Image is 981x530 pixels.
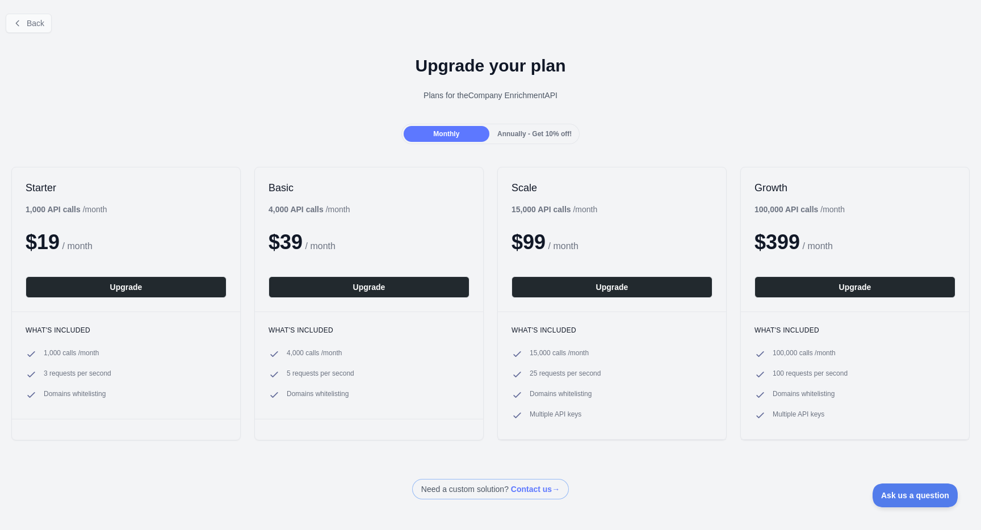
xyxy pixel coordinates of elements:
h2: Scale [512,181,712,195]
div: / month [512,204,597,215]
h2: Basic [269,181,469,195]
div: / month [754,204,845,215]
b: 100,000 API calls [754,205,818,214]
h2: Growth [754,181,955,195]
b: 15,000 API calls [512,205,571,214]
iframe: Toggle Customer Support [873,483,958,507]
span: $ 99 [512,230,546,254]
span: $ 399 [754,230,800,254]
